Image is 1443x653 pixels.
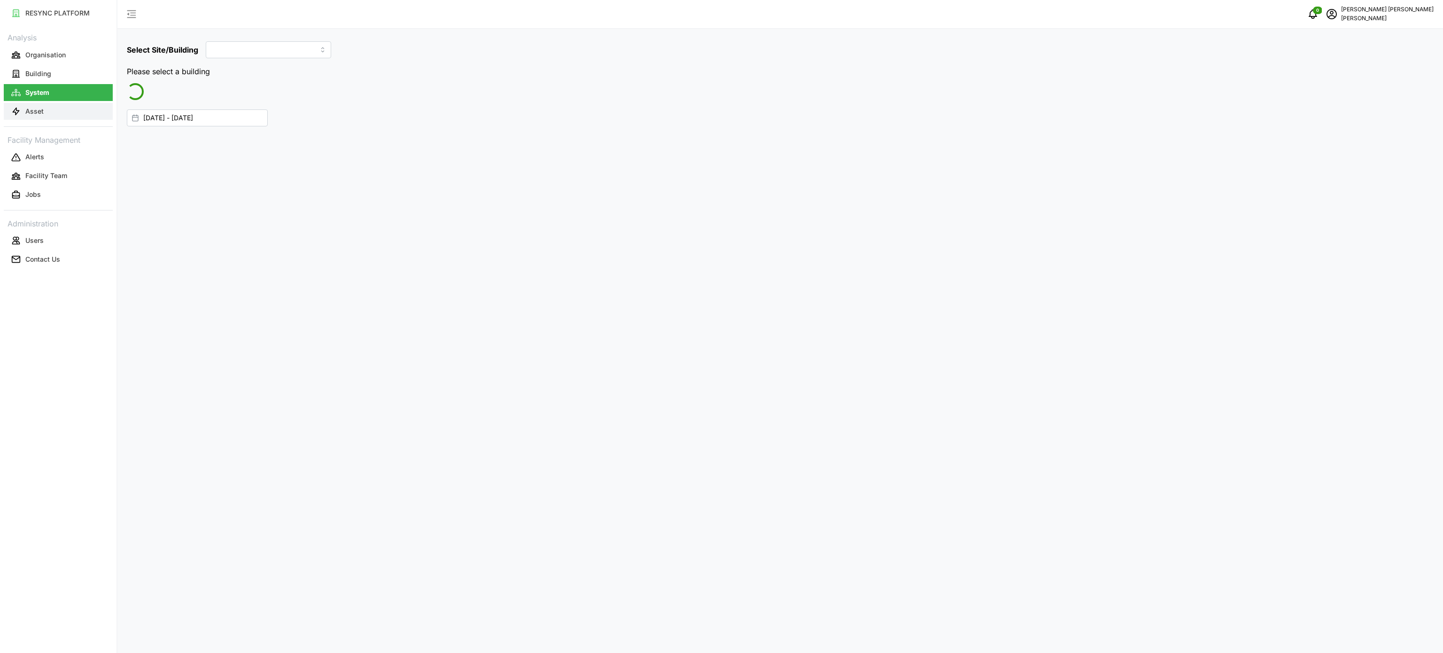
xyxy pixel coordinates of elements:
a: Asset [4,102,113,121]
p: Asset [25,107,44,116]
button: Organisation [4,47,113,63]
p: Please select a building [127,66,1434,78]
p: System [25,88,49,97]
p: Organisation [25,50,66,60]
a: Building [4,64,113,83]
p: Contact Us [25,255,60,264]
a: Jobs [4,186,113,204]
p: Facility Management [4,132,113,146]
h5: Select Site/Building [127,44,198,55]
a: Facility Team [4,167,113,186]
button: Alerts [4,149,113,166]
p: RESYNC PLATFORM [25,8,90,18]
p: Alerts [25,152,44,162]
button: schedule [1322,5,1341,23]
a: Users [4,231,113,250]
a: Alerts [4,148,113,167]
button: Building [4,65,113,82]
p: [PERSON_NAME] [PERSON_NAME] [1341,5,1434,14]
a: System [4,83,113,102]
button: Users [4,232,113,249]
p: Analysis [4,30,113,44]
button: Jobs [4,187,113,203]
p: Jobs [25,190,41,199]
a: Contact Us [4,250,113,269]
p: Users [25,236,44,245]
button: RESYNC PLATFORM [4,5,113,22]
p: [PERSON_NAME] [1341,14,1434,23]
button: Contact Us [4,251,113,268]
a: Organisation [4,46,113,64]
span: 0 [1316,7,1319,14]
button: notifications [1303,5,1322,23]
button: Facility Team [4,168,113,185]
button: Asset [4,103,113,120]
p: Building [25,69,51,78]
a: RESYNC PLATFORM [4,4,113,23]
button: System [4,84,113,101]
p: Administration [4,216,113,230]
p: Facility Team [25,171,67,180]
